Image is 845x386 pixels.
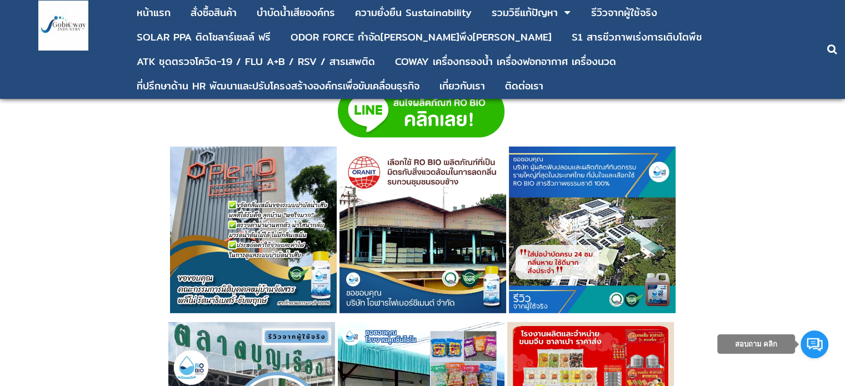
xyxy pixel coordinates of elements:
[191,8,237,18] div: สั่งซื้อสินค้า
[439,76,485,97] a: เกี่ยวกับเรา
[257,8,335,18] div: บําบัดน้ำเสียองค์กร
[355,8,472,18] div: ความยั่งยืน Sustainability
[355,2,472,23] a: ความยั่งยืน Sustainability
[509,147,676,313] img: บำบัดน้ำเสีย กลิ่นส้วม แก้ส้วมเหม็น วิธีดับกลิ่นห้องน้ำ ห้องน้ำเหม็น กำจัดกลิ่นเหม็น วิธีบำบัดน้ำ...
[137,8,171,18] div: หน้าแรก
[291,27,552,48] a: ODOR FORCE กำจัด[PERSON_NAME]พึง[PERSON_NAME]
[505,76,543,97] a: ติดต่อเรา
[137,81,419,91] div: ที่ปรึกษาด้าน HR พัฒนาและปรับโครงสร้างองค์กรเพื่อขับเคลื่อนธุรกิจ
[505,81,543,91] div: ติดต่อเรา
[291,32,552,42] div: ODOR FORCE กำจัด[PERSON_NAME]พึง[PERSON_NAME]
[339,147,506,313] img: บำบัดน้ำเสีย กลิ่นส้วม แก้ส้วมเหม็น วิธีดับกลิ่นห้องน้ำ ห้องน้ำเหม็น กำจัดกลิ่นเหม็น วิธีบำบัดน้ำ...
[137,2,171,23] a: หน้าแรก
[137,27,271,48] a: SOLAR PPA ติดโซลาร์เซลล์ ฟรี
[395,51,616,72] a: COWAY เครื่องกรองน้ำ เครื่องฟอกอากาศ เครื่องนวด
[137,76,419,97] a: ที่ปรึกษาด้าน HR พัฒนาและปรับโครงสร้างองค์กรเพื่อขับเคลื่อนธุรกิจ
[591,8,657,18] div: รีวิวจากผู้ใช้จริง
[170,147,337,313] img: บำบัดน้ำเสีย กลิ่นส้วม แก้ส้วมเหม็น วิธีดับกลิ่นห้องน้ำ ห้องน้ำเหม็น กำจัดกลิ่นเหม็น วิธีบำบัดน้ำ...
[191,2,237,23] a: สั่งซื้อสินค้า
[257,2,335,23] a: บําบัดน้ำเสียองค์กร
[492,2,558,23] a: รวมวิธีแก้ปัญหา
[137,51,375,72] a: ATK ชุดตรวจโควิด-19 / FLU A+B / RSV / สารเสพติด
[492,8,558,18] div: รวมวิธีแก้ปัญหา
[572,32,702,42] div: S1 สารชีวภาพเร่งการเติบโตพืช
[572,27,702,48] a: S1 สารชีวภาพเร่งการเติบโตพืช
[395,57,616,67] div: COWAY เครื่องกรองน้ำ เครื่องฟอกอากาศ เครื่องนวด
[137,57,375,67] div: ATK ชุดตรวจโควิด-19 / FLU A+B / RSV / สารเสพติด
[735,340,778,348] span: สอบถาม คลิก
[38,1,88,51] img: large-1644130236041.jpg
[439,81,485,91] div: เกี่ยวกับเรา
[137,32,271,42] div: SOLAR PPA ติดโซลาร์เซลล์ ฟรี
[591,2,657,23] a: รีวิวจากผู้ใช้จริง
